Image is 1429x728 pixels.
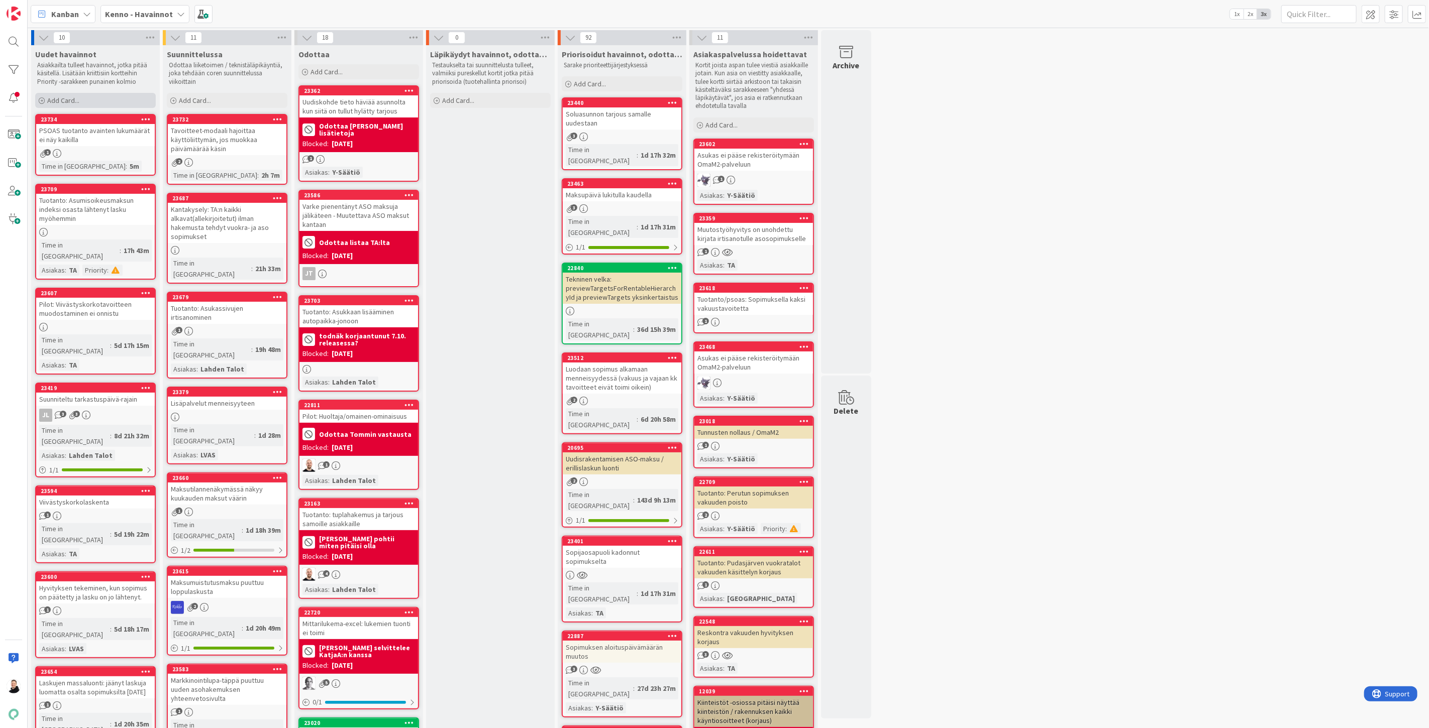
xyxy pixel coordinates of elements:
[304,87,418,94] div: 23362
[304,402,418,409] div: 22811
[694,284,813,315] div: 23618Tuotanto/psoas: Sopimuksella kaksi vakuustavoitetta
[332,442,353,453] div: [DATE]
[302,677,316,690] img: PH
[39,450,65,461] div: Asiakas
[638,221,678,232] div: 1d 17h 31m
[21,2,46,14] span: Support
[580,32,597,44] span: 92
[319,332,415,346] b: todnäk korjaantunut 7.10. releasessa?
[699,215,813,222] div: 23359
[168,473,286,505] div: 23660Maksutilannenäkymässä näkyy kuukauden maksut väärin
[563,241,681,254] div: 1/1
[302,459,316,472] img: TM
[571,397,577,403] span: 2
[699,418,813,425] div: 23018
[785,523,787,534] span: :
[723,523,725,534] span: :
[328,167,330,178] span: :
[299,718,418,727] div: 23020
[36,667,155,676] div: 23654
[302,139,329,149] div: Blocked:
[330,475,378,486] div: Lahden Talot
[299,267,418,280] div: JT
[7,679,21,693] img: AN
[171,338,251,360] div: Time in [GEOGRAPHIC_DATA]
[694,617,813,648] div: 22548Reskontra vakuuden hyvityksen korjaus
[694,617,813,626] div: 22548
[251,263,253,274] span: :
[299,677,418,690] div: PH
[41,290,155,297] div: 23607
[257,170,259,181] span: :
[302,568,316,581] img: TM
[330,377,378,388] div: Lahden Talot
[1281,5,1357,23] input: Quick Filter...
[711,32,729,44] span: 11
[299,608,418,639] div: 22720Mittarilukema-excel: lukemien tuonti ei toimi
[299,191,418,231] div: 23586Varke pienentänyt ASO maksuja jälikäteen - Muutettava ASO maksut kantaan
[39,523,110,545] div: Time in [GEOGRAPHIC_DATA]
[571,133,577,139] span: 3
[723,260,725,271] span: :
[697,377,710,390] img: LM
[299,696,418,708] div: 0/1
[302,348,329,359] div: Blocked:
[633,324,635,335] span: :
[36,124,155,146] div: PSOAS tuotanto avainten lukumäärät ei näy kaikilla
[697,523,723,534] div: Asiakas
[171,258,251,280] div: Time in [GEOGRAPHIC_DATA]
[448,32,465,44] span: 0
[36,464,155,476] div: 1/1
[718,176,725,182] span: 1
[198,449,218,460] div: LVAS
[1257,9,1271,19] span: 3x
[694,351,813,374] div: Asukas ei pääse rekisteröitymään OmaM2-palveluun
[566,408,637,430] div: Time in [GEOGRAPHIC_DATA]
[571,477,577,484] span: 2
[694,214,813,245] div: 23359Muutostyöhyvitys on unohdettu kirjata irtisanotulle asosopimukselle
[563,443,681,474] div: 20695Uudisrakentamisen ASO-maksu / erillislaskun luonti
[168,482,286,505] div: Maksutilannenäkymässä näkyy kuukauden maksut väärin
[635,324,678,335] div: 36d 15h 39m
[171,363,196,375] div: Asiakas
[168,567,286,598] div: 23615Maksumuistutusmaksu puuttuu loppulaskusta
[299,191,418,200] div: 23586
[36,572,155,581] div: 23600
[171,170,257,181] div: Time in [GEOGRAPHIC_DATA]
[725,393,758,404] div: Y-Säätiö
[304,192,418,199] div: 23586
[699,343,813,350] div: 23468
[694,487,813,509] div: Tuotanto: Perutun sopimuksen vakuuden poisto
[571,204,577,211] span: 3
[36,572,155,603] div: 23600Hyvityksen tekeminen, kun sopimus on päätetty ja lasku on jo lähtenyt.
[699,478,813,486] div: 22709
[168,473,286,482] div: 23660
[694,687,813,696] div: 12039
[323,461,330,468] span: 1
[36,289,155,320] div: 23607Pilot: Viivästyskorkotavoitteen muodostaminen ei onnistu
[563,273,681,304] div: Tekninen velka: previewTargetsForRentableHierarchyId ja previewTargets yksinkertaistus
[36,384,155,393] div: 23419
[563,632,681,641] div: 22887
[432,61,549,86] p: Testaukselta tai suunnittelusta tulleet, valmiiksi pureskellut kortit jotka pitää priorisoida (tu...
[694,377,813,390] div: LM
[299,200,418,231] div: Varke pienentänyt ASO maksuja jälikäteen - Muutettava ASO maksut kantaan
[563,264,681,273] div: 22840
[36,496,155,509] div: Viivästyskorkolaskenta
[41,116,155,123] div: 23734
[82,265,107,276] div: Priority
[697,453,723,464] div: Asiakas
[566,318,633,340] div: Time in [GEOGRAPHIC_DATA]
[253,263,283,274] div: 21h 33m
[563,362,681,394] div: Luodaan sopimus alkamaan menneisyydessä (vakuus ja vajaan kk tavoitteet eivät toimi oikein)
[36,289,155,298] div: 23607
[638,150,678,161] div: 1d 17h 32m
[694,223,813,245] div: Muutostyöhyvitys on unohdettu kirjata irtisanotulle asosopimukselle
[330,167,363,178] div: Y-Säätiö
[563,179,681,201] div: 23463Maksupäivä lukitulla kaudella
[567,180,681,187] div: 23463
[299,86,418,95] div: 23362
[36,115,155,124] div: 23734
[298,49,330,59] span: Odottaa
[694,174,813,187] div: LM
